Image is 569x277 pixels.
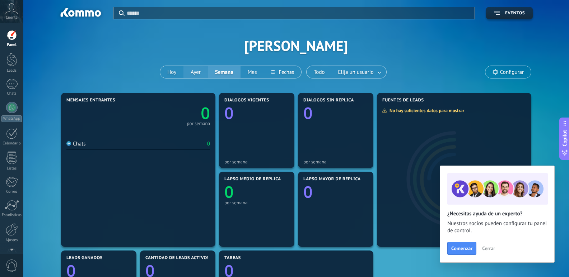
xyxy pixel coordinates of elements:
[201,102,210,124] text: 0
[187,122,210,125] div: por semana
[1,91,22,96] div: Chats
[241,66,264,78] button: Mes
[303,181,313,203] text: 0
[447,220,547,234] span: Nuestros socios pueden configurar tu panel de control.
[1,115,22,122] div: WhatsApp
[224,159,289,164] div: por semana
[1,238,22,243] div: Ajustes
[66,98,115,103] span: Mensajes entrantes
[145,255,210,261] span: Cantidad de leads activos
[486,7,533,19] button: Eventos
[451,246,472,251] span: Comenzar
[224,181,234,203] text: 0
[505,11,525,16] span: Eventos
[1,141,22,146] div: Calendario
[500,69,524,75] span: Configurar
[6,15,18,20] span: Cuenta
[224,98,269,103] span: Diálogos vigentes
[332,66,386,78] button: Elija un usuario
[66,141,71,146] img: Chats
[224,102,234,124] text: 0
[160,66,183,78] button: Hoy
[1,166,22,171] div: Listas
[382,108,469,114] div: No hay suficientes datos para mostrar
[66,255,103,261] span: Leads ganados
[1,190,22,194] div: Correo
[561,130,568,146] span: Copilot
[303,177,360,182] span: Lapso mayor de réplica
[224,177,281,182] span: Lapso medio de réplica
[264,66,301,78] button: Fechas
[138,102,210,124] a: 0
[447,242,476,255] button: Comenzar
[1,68,22,73] div: Leads
[337,67,375,77] span: Elija un usuario
[307,66,332,78] button: Todo
[382,98,424,103] span: Fuentes de leads
[479,243,498,254] button: Cerrar
[207,140,210,147] div: 0
[1,213,22,218] div: Estadísticas
[224,255,241,261] span: Tareas
[303,159,368,164] div: por semana
[1,43,22,47] div: Panel
[482,246,495,251] span: Cerrar
[183,66,208,78] button: Ayer
[303,98,354,103] span: Diálogos sin réplica
[66,140,86,147] div: Chats
[224,200,289,205] div: por semana
[447,210,547,217] h2: ¿Necesitas ayuda de un experto?
[303,102,313,124] text: 0
[208,66,241,78] button: Semana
